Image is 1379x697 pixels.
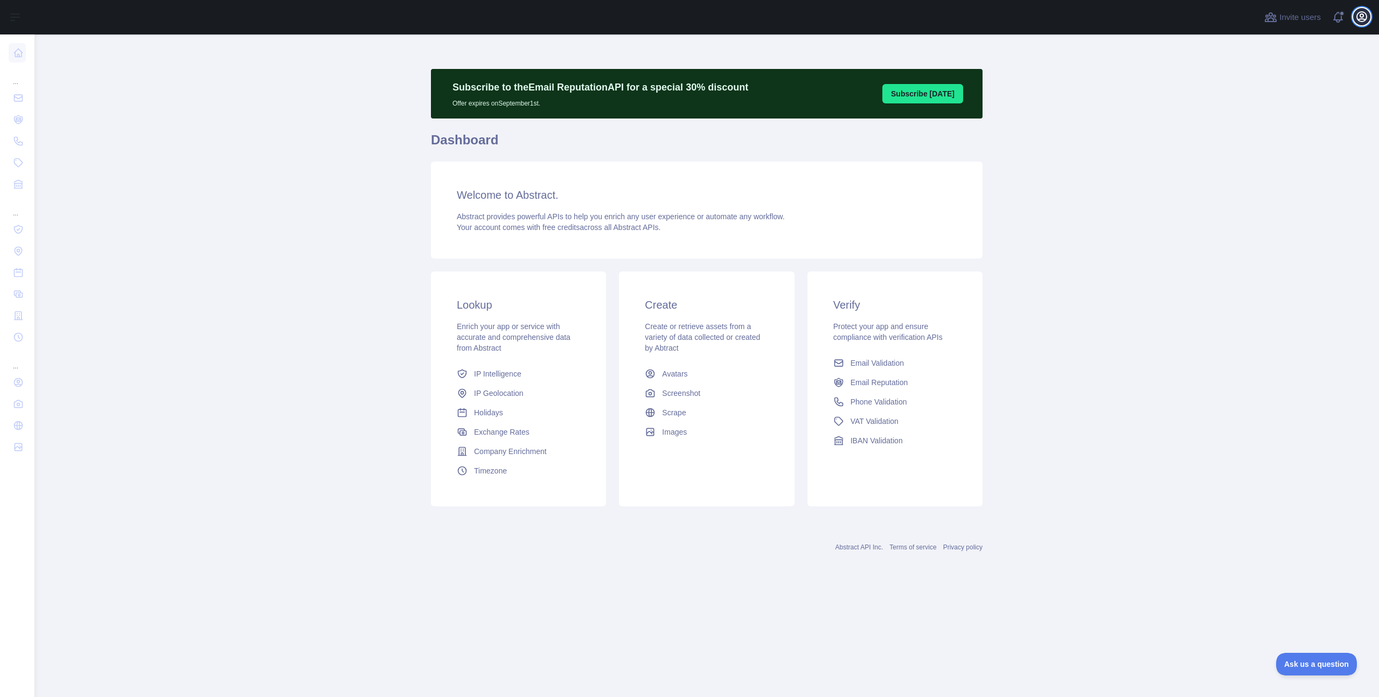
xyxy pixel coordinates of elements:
[640,422,772,442] a: Images
[452,422,584,442] a: Exchange Rates
[1279,11,1321,24] span: Invite users
[9,196,26,218] div: ...
[9,349,26,371] div: ...
[889,543,936,551] a: Terms of service
[457,223,660,232] span: Your account comes with across all Abstract APIs.
[835,543,883,551] a: Abstract API Inc.
[457,322,570,352] span: Enrich your app or service with accurate and comprehensive data from Abstract
[640,403,772,422] a: Scrape
[662,388,700,399] span: Screenshot
[1276,653,1357,675] iframe: Toggle Customer Support
[662,368,687,379] span: Avatars
[851,396,907,407] span: Phone Validation
[474,465,507,476] span: Timezone
[9,65,26,86] div: ...
[457,297,580,312] h3: Lookup
[851,416,899,427] span: VAT Validation
[452,364,584,384] a: IP Intelligence
[452,384,584,403] a: IP Geolocation
[542,223,580,232] span: free credits
[833,297,957,312] h3: Verify
[457,212,785,221] span: Abstract provides powerful APIs to help you enrich any user experience or automate any workflow.
[474,388,524,399] span: IP Geolocation
[662,427,687,437] span: Images
[640,384,772,403] a: Screenshot
[882,84,963,103] button: Subscribe [DATE]
[474,427,530,437] span: Exchange Rates
[645,322,760,352] span: Create or retrieve assets from a variety of data collected or created by Abtract
[452,442,584,461] a: Company Enrichment
[943,543,983,551] a: Privacy policy
[474,368,521,379] span: IP Intelligence
[851,435,903,446] span: IBAN Validation
[474,407,503,418] span: Holidays
[452,461,584,480] a: Timezone
[457,187,957,203] h3: Welcome to Abstract.
[662,407,686,418] span: Scrape
[452,80,748,95] p: Subscribe to the Email Reputation API for a special 30 % discount
[452,403,584,422] a: Holidays
[640,364,772,384] a: Avatars
[829,412,961,431] a: VAT Validation
[452,95,748,108] p: Offer expires on September 1st.
[851,377,908,388] span: Email Reputation
[829,353,961,373] a: Email Validation
[851,358,904,368] span: Email Validation
[645,297,768,312] h3: Create
[1262,9,1323,26] button: Invite users
[829,431,961,450] a: IBAN Validation
[474,446,547,457] span: Company Enrichment
[829,392,961,412] a: Phone Validation
[829,373,961,392] a: Email Reputation
[833,322,943,341] span: Protect your app and ensure compliance with verification APIs
[431,131,983,157] h1: Dashboard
